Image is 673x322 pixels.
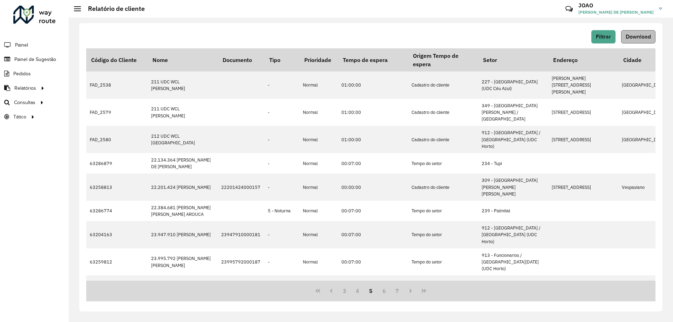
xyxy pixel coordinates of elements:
[408,201,478,221] td: Tempo do setor
[338,173,408,201] td: 00:00:00
[378,284,391,297] button: 6
[338,248,408,276] td: 00:07:00
[338,284,351,297] button: 3
[299,126,338,153] td: Normal
[86,173,148,201] td: 63258813
[81,5,145,13] h2: Relatório de cliente
[299,71,338,99] td: Normal
[417,284,430,297] button: Last Page
[148,153,218,173] td: 22.134.364 [PERSON_NAME] DE [PERSON_NAME]
[86,48,148,71] th: Código do Cliente
[148,173,218,201] td: 22.201.424 [PERSON_NAME]
[264,173,299,201] td: -
[338,221,408,248] td: 00:07:00
[218,48,264,71] th: Documento
[408,173,478,201] td: Cadastro do cliente
[15,41,28,49] span: Painel
[13,70,31,77] span: Pedidos
[408,221,478,248] td: Tempo do setor
[264,71,299,99] td: -
[299,48,338,71] th: Prioridade
[478,126,548,153] td: 912 - [GEOGRAPHIC_DATA] / [GEOGRAPHIC_DATA] (UDC Horto)
[299,99,338,126] td: Normal
[408,71,478,99] td: Cadastro do cliente
[478,71,548,99] td: 227 - [GEOGRAPHIC_DATA] (UDC Céu Azul)
[264,248,299,276] td: -
[148,48,218,71] th: Nome
[338,48,408,71] th: Tempo de espera
[548,173,618,201] td: [STREET_ADDRESS]
[264,126,299,153] td: -
[86,201,148,221] td: 63286774
[325,284,338,297] button: Previous Page
[578,9,654,15] span: [PERSON_NAME] DE [PERSON_NAME]
[591,30,616,43] button: Filtrar
[338,99,408,126] td: 01:00:00
[299,201,338,221] td: Normal
[408,99,478,126] td: Cadastro do cliente
[478,201,548,221] td: 239 - Palmital
[264,153,299,173] td: -
[338,153,408,173] td: 00:07:00
[86,248,148,276] td: 63259812
[148,201,218,221] td: 22.384.681 [PERSON_NAME] [PERSON_NAME] AROUCA
[264,201,299,221] td: 5 - Noturna
[338,201,408,221] td: 00:07:00
[218,248,264,276] td: 23995792000187
[548,275,618,291] td: MARECHAL HERMES 230
[264,221,299,248] td: -
[264,99,299,126] td: -
[548,71,618,99] td: [PERSON_NAME][STREET_ADDRESS][PERSON_NAME]
[148,126,218,153] td: 212 UDC WCL [GEOGRAPHIC_DATA]
[478,153,548,173] td: 234 - Tupi
[338,275,408,291] td: 00:07:00
[148,248,218,276] td: 23.995.792 [PERSON_NAME] [PERSON_NAME]
[86,126,148,153] td: FAD_2580
[264,48,299,71] th: Tipo
[478,221,548,248] td: 912 - [GEOGRAPHIC_DATA] / [GEOGRAPHIC_DATA] (UDC Horto)
[311,284,325,297] button: First Page
[14,99,35,106] span: Consultas
[86,153,148,173] td: 63286879
[14,56,56,63] span: Painel de Sugestão
[548,126,618,153] td: [STREET_ADDRESS]
[626,34,651,40] span: Download
[404,284,417,297] button: Next Page
[408,48,478,71] th: Origem Tempo de espera
[391,284,404,297] button: 7
[408,153,478,173] td: Tempo do setor
[13,113,26,121] span: Tático
[548,48,618,71] th: Endereço
[478,99,548,126] td: 349 - [GEOGRAPHIC_DATA][PERSON_NAME] / [GEOGRAPHIC_DATA]
[364,284,378,297] button: 5
[299,221,338,248] td: Normal
[14,84,36,92] span: Relatórios
[338,71,408,99] td: 01:00:00
[478,275,548,291] td: 216 - Menezes (UDC Céu Azul)
[86,221,148,248] td: 63204163
[578,2,654,9] h3: JOAO
[299,275,338,291] td: Normal
[86,275,148,291] td: 63291480
[351,284,364,297] button: 4
[299,173,338,201] td: Normal
[562,1,577,16] a: Contato Rápido
[86,71,148,99] td: FAD_2538
[596,34,611,40] span: Filtrar
[299,248,338,276] td: Normal
[148,99,218,126] td: 211 UDC WCL [PERSON_NAME]
[148,71,218,99] td: 211 UDC WCL [PERSON_NAME]
[218,221,264,248] td: 23947910000181
[218,173,264,201] td: 22201424000157
[621,30,655,43] button: Download
[478,173,548,201] td: 309 - [GEOGRAPHIC_DATA][PERSON_NAME][PERSON_NAME]
[408,248,478,276] td: Tempo do setor
[478,48,548,71] th: Setor
[478,248,548,276] td: 913 - Funcionarios / [GEOGRAPHIC_DATA][DATE] (UDC Horto)
[86,99,148,126] td: FAD_2579
[338,126,408,153] td: 01:00:00
[148,275,218,291] td: 230
[148,221,218,248] td: 23.947.910 [PERSON_NAME]
[548,99,618,126] td: [STREET_ADDRESS]
[408,275,478,291] td: Tempo do setor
